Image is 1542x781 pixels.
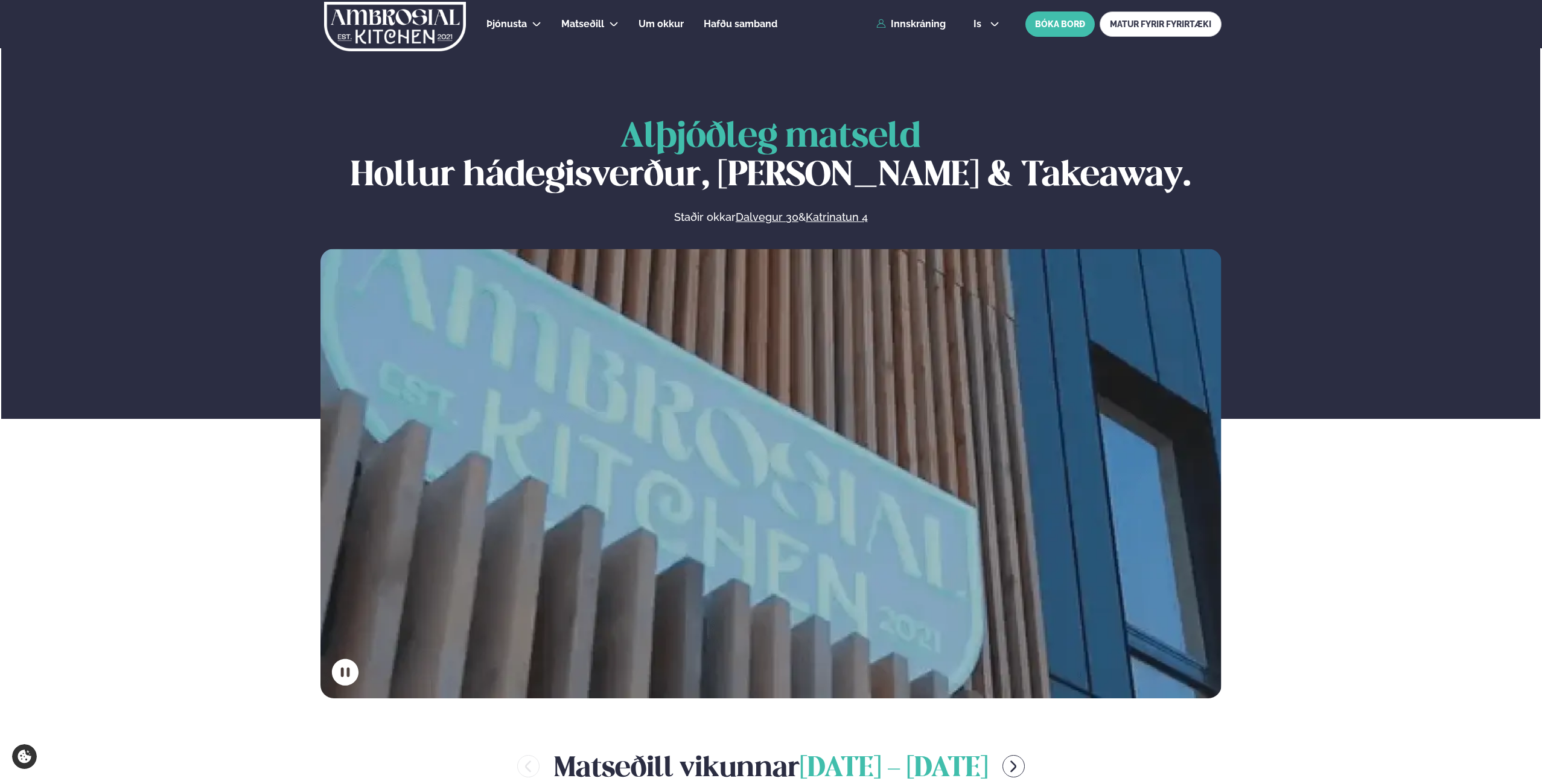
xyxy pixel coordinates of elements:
p: Staðir okkar & [543,210,999,225]
h1: Hollur hádegisverður, [PERSON_NAME] & Takeaway. [320,118,1222,196]
span: Hafðu samband [704,18,777,30]
button: menu-btn-right [1002,755,1025,777]
a: Innskráning [876,19,946,30]
a: Cookie settings [12,744,37,769]
a: Um okkur [639,17,684,31]
span: Þjónusta [486,18,527,30]
button: BÓKA BORÐ [1025,11,1095,37]
button: menu-btn-left [517,755,540,777]
span: Matseðill [561,18,604,30]
img: logo [323,2,467,51]
a: MATUR FYRIR FYRIRTÆKI [1100,11,1222,37]
a: Katrinatun 4 [806,210,868,225]
a: Matseðill [561,17,604,31]
button: is [964,19,1009,29]
a: Þjónusta [486,17,527,31]
span: Um okkur [639,18,684,30]
span: Alþjóðleg matseld [620,121,921,154]
a: Dalvegur 30 [736,210,798,225]
span: is [973,19,985,29]
a: Hafðu samband [704,17,777,31]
